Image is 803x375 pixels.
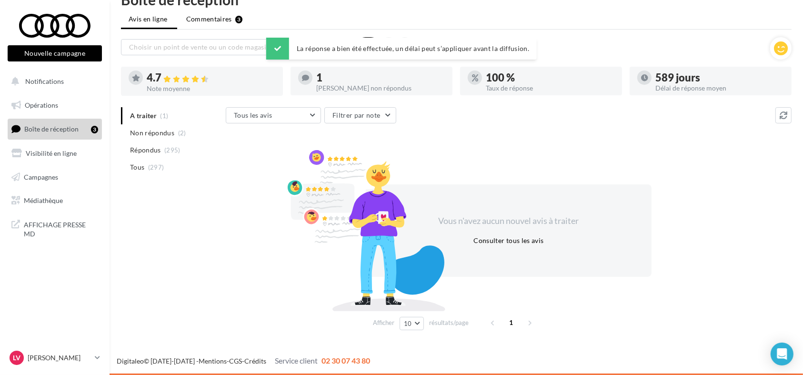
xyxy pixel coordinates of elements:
[24,172,58,181] span: Campagnes
[655,85,784,91] div: Délai de réponse moyen
[324,107,396,123] button: Filtrer par note
[24,125,79,133] span: Boîte de réception
[486,72,614,83] div: 100 %
[427,215,591,227] div: Vous n'avez aucun nouvel avis à traiter
[117,357,144,365] a: Digitaleo
[199,357,227,365] a: Mentions
[235,16,242,23] div: 3
[429,318,469,327] span: résultats/page
[91,126,98,133] div: 3
[147,85,275,92] div: Note moyenne
[771,343,793,365] div: Open Intercom Messenger
[148,163,164,171] span: (297)
[234,111,272,119] span: Tous les avis
[28,353,91,363] p: [PERSON_NAME]
[130,162,144,172] span: Tous
[316,72,445,83] div: 1
[26,149,77,157] span: Visibilité en ligne
[13,353,20,363] span: LV
[6,167,104,187] a: Campagnes
[404,320,412,327] span: 10
[25,101,58,109] span: Opérations
[266,38,537,60] div: La réponse a bien été effectuée, un délai peut s’appliquer avant la diffusion.
[130,145,161,155] span: Répondus
[226,107,321,123] button: Tous les avis
[6,119,104,139] a: Boîte de réception3
[486,85,614,91] div: Taux de réponse
[25,77,64,85] span: Notifications
[6,71,100,91] button: Notifications
[275,356,318,365] span: Service client
[129,43,270,51] span: Choisir un point de vente ou un code magasin
[8,349,102,367] a: LV [PERSON_NAME]
[164,146,181,154] span: (295)
[8,45,102,61] button: Nouvelle campagne
[6,95,104,115] a: Opérations
[117,357,370,365] span: © [DATE]-[DATE] - - -
[400,317,424,330] button: 10
[6,143,104,163] a: Visibilité en ligne
[470,235,547,246] button: Consulter tous les avis
[244,357,266,365] a: Crédits
[130,128,174,138] span: Non répondus
[321,356,370,365] span: 02 30 07 43 80
[655,72,784,83] div: 589 jours
[504,315,519,330] span: 1
[178,129,186,137] span: (2)
[24,218,98,239] span: AFFICHAGE PRESSE MD
[24,196,63,204] span: Médiathèque
[121,39,288,55] button: Choisir un point de vente ou un code magasin
[147,72,275,83] div: 4.7
[316,85,445,91] div: [PERSON_NAME] non répondus
[186,14,232,24] span: Commentaires
[373,318,394,327] span: Afficher
[6,214,104,243] a: AFFICHAGE PRESSE MD
[229,357,242,365] a: CGS
[6,191,104,211] a: Médiathèque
